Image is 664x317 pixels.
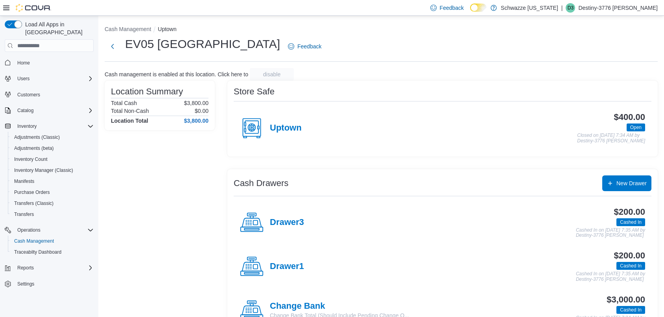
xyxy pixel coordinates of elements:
[627,123,645,131] span: Open
[17,60,30,66] span: Home
[8,143,97,154] button: Adjustments (beta)
[11,133,94,142] span: Adjustments (Classic)
[11,166,76,175] a: Inventory Manager (Classic)
[470,4,487,12] input: Dark Mode
[11,199,94,208] span: Transfers (Classic)
[297,42,321,50] span: Feedback
[14,106,94,115] span: Catalog
[14,58,33,68] a: Home
[14,178,34,184] span: Manifests
[17,281,34,287] span: Settings
[14,225,44,235] button: Operations
[105,39,120,54] button: Next
[2,73,97,84] button: Users
[14,106,37,115] button: Catalog
[8,176,97,187] button: Manifests
[2,89,97,100] button: Customers
[2,262,97,273] button: Reports
[14,57,94,67] span: Home
[11,144,94,153] span: Adjustments (beta)
[14,249,61,255] span: Traceabilty Dashboard
[111,87,183,96] h3: Location Summary
[11,188,94,197] span: Purchase Orders
[11,236,57,246] a: Cash Management
[576,228,645,238] p: Cashed In on [DATE] 7:35 AM by Destiny-3776 [PERSON_NAME]
[5,53,94,310] nav: Complex example
[14,279,37,289] a: Settings
[14,74,94,83] span: Users
[285,39,325,54] a: Feedback
[14,225,94,235] span: Operations
[616,218,645,226] span: Cashed In
[11,247,65,257] a: Traceabilty Dashboard
[270,262,304,272] h4: Drawer1
[184,100,208,106] p: $3,800.00
[2,278,97,289] button: Settings
[125,36,280,52] h1: EV05 [GEOGRAPHIC_DATA]
[2,57,97,68] button: Home
[22,20,94,36] span: Load All Apps in [GEOGRAPHIC_DATA]
[11,199,57,208] a: Transfers (Classic)
[607,295,645,304] h3: $3,000.00
[8,236,97,247] button: Cash Management
[11,155,51,164] a: Inventory Count
[11,247,94,257] span: Traceabilty Dashboard
[11,236,94,246] span: Cash Management
[8,247,97,258] button: Traceabilty Dashboard
[11,155,94,164] span: Inventory Count
[14,134,60,140] span: Adjustments (Classic)
[616,262,645,270] span: Cashed In
[14,90,94,100] span: Customers
[184,118,208,124] h4: $3,800.00
[234,87,275,96] h3: Store Safe
[105,25,658,35] nav: An example of EuiBreadcrumbs
[14,263,94,273] span: Reports
[14,122,40,131] button: Inventory
[8,187,97,198] button: Purchase Orders
[2,225,97,236] button: Operations
[2,105,97,116] button: Catalog
[11,188,53,197] a: Purchase Orders
[8,154,97,165] button: Inventory Count
[111,100,137,106] h6: Total Cash
[17,92,40,98] span: Customers
[616,306,645,314] span: Cashed In
[17,227,41,233] span: Operations
[14,122,94,131] span: Inventory
[105,26,151,32] button: Cash Management
[111,108,149,114] h6: Total Non-Cash
[234,179,288,188] h3: Cash Drawers
[17,123,37,129] span: Inventory
[11,144,57,153] a: Adjustments (beta)
[250,68,294,81] button: disable
[440,4,464,12] span: Feedback
[561,3,563,13] p: |
[620,306,642,313] span: Cashed In
[8,198,97,209] button: Transfers (Classic)
[11,177,37,186] a: Manifests
[11,210,37,219] a: Transfers
[270,123,302,133] h4: Uptown
[8,132,97,143] button: Adjustments (Classic)
[568,3,574,13] span: D3
[17,107,33,114] span: Catalog
[270,301,409,311] h4: Change Bank
[14,279,94,289] span: Settings
[14,74,33,83] button: Users
[111,118,148,124] h4: Location Total
[620,262,642,269] span: Cashed In
[577,133,645,144] p: Closed on [DATE] 7:34 AM by Destiny-3776 [PERSON_NAME]
[17,265,34,271] span: Reports
[14,167,73,173] span: Inventory Manager (Classic)
[14,145,54,151] span: Adjustments (beta)
[14,189,50,195] span: Purchase Orders
[11,177,94,186] span: Manifests
[14,263,37,273] button: Reports
[620,219,642,226] span: Cashed In
[614,207,645,217] h3: $200.00
[11,133,63,142] a: Adjustments (Classic)
[14,90,43,100] a: Customers
[195,108,208,114] p: $0.00
[14,156,48,162] span: Inventory Count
